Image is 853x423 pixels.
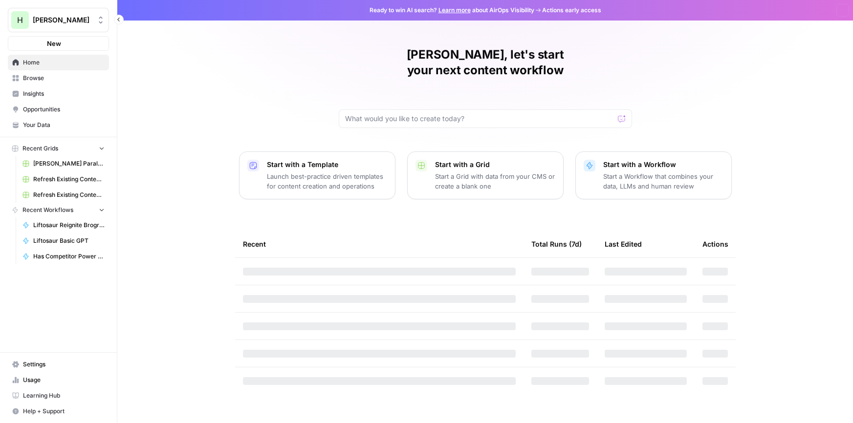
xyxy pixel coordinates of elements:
[8,372,109,388] a: Usage
[23,89,105,98] span: Insights
[23,360,105,369] span: Settings
[18,233,109,249] a: Liftosaur Basic GPT
[23,376,105,384] span: Usage
[8,388,109,403] a: Learning Hub
[8,403,109,419] button: Help + Support
[345,114,614,124] input: What would you like to create today?
[603,160,723,169] p: Start with a Workflow
[542,6,601,15] span: Actions early access
[18,171,109,187] a: Refresh Existing Content [DATE] Deleted AEO, doesn't work now
[18,187,109,203] a: Refresh Existing Content Only Based on SERP
[243,231,516,257] div: Recent
[605,231,642,257] div: Last Edited
[22,206,73,214] span: Recent Workflows
[267,171,387,191] p: Launch best-practice driven templates for content creation and operations
[8,203,109,217] button: Recent Workflows
[23,105,105,114] span: Opportunities
[17,14,23,26] span: H
[339,47,632,78] h1: [PERSON_NAME], let's start your next content workflow
[407,151,564,199] button: Start with a GridStart a Grid with data from your CMS or create a blank one
[8,70,109,86] a: Browse
[33,175,105,184] span: Refresh Existing Content [DATE] Deleted AEO, doesn't work now
[435,160,555,169] p: Start with a Grid
[531,231,582,257] div: Total Runs (7d)
[23,58,105,67] span: Home
[435,171,555,191] p: Start a Grid with data from your CMS or create a blank one
[575,151,732,199] button: Start with a WorkflowStart a Workflow that combines your data, LLMs and human review
[8,102,109,117] a: Opportunities
[702,231,728,257] div: Actions
[239,151,395,199] button: Start with a TemplateLaunch best-practice driven templates for content creation and operations
[8,141,109,156] button: Recent Grids
[23,121,105,129] span: Your Data
[23,74,105,83] span: Browse
[18,156,109,171] a: [PERSON_NAME] Paralegal Grid
[8,36,109,51] button: New
[603,171,723,191] p: Start a Workflow that combines your data, LLMs and human review
[267,160,387,169] p: Start with a Template
[33,190,105,199] span: Refresh Existing Content Only Based on SERP
[22,144,58,153] span: Recent Grids
[23,391,105,400] span: Learning Hub
[8,8,109,32] button: Workspace: Hasbrook
[8,55,109,70] a: Home
[33,221,105,230] span: Liftosaur Reignite Brogress
[33,252,105,261] span: Has Competitor Power Step on SERPs
[8,117,109,133] a: Your Data
[33,236,105,245] span: Liftosaur Basic GPT
[47,39,61,48] span: New
[438,6,471,14] a: Learn more
[8,86,109,102] a: Insights
[18,249,109,264] a: Has Competitor Power Step on SERPs
[18,217,109,233] a: Liftosaur Reignite Brogress
[370,6,534,15] span: Ready to win AI search? about AirOps Visibility
[33,15,92,25] span: [PERSON_NAME]
[8,357,109,372] a: Settings
[23,407,105,416] span: Help + Support
[33,159,105,168] span: [PERSON_NAME] Paralegal Grid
